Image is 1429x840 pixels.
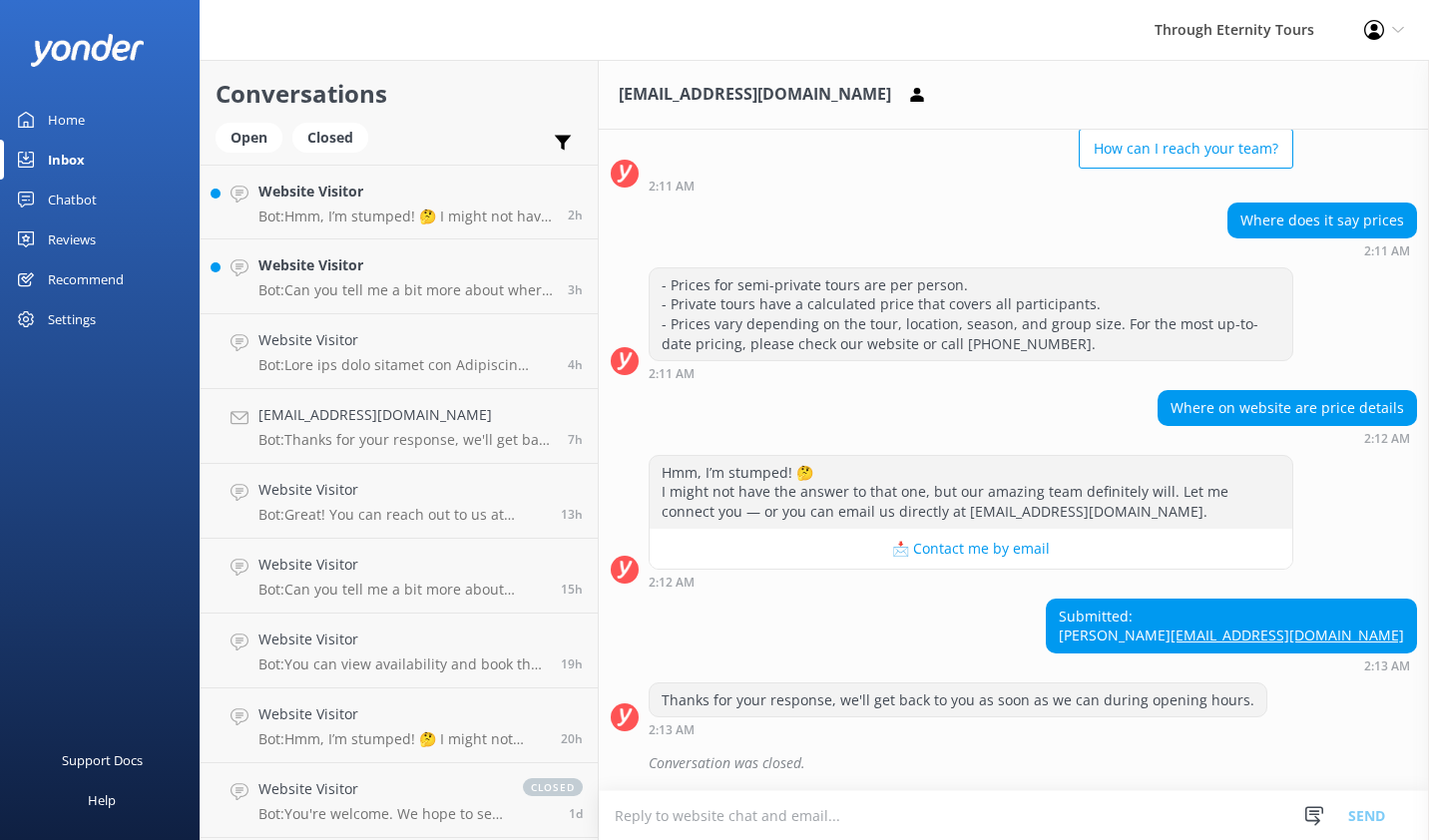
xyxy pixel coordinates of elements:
div: Sep 25 2025 08:12am (UTC +02:00) Europe/Amsterdam [1158,431,1417,445]
h2: Conversations [216,75,583,113]
a: Website VisitorBot:Hmm, I’m stumped! 🤔 I might not have the answer to that one, but our amazing t... [201,165,598,239]
a: Website VisitorBot:Hmm, I’m stumped! 🤔 I might not have the answer to that one, but our amazing t... [201,688,598,763]
img: yonder-white-logo.png [30,34,145,67]
div: Open [216,123,282,153]
div: Sep 25 2025 08:11am (UTC +02:00) Europe/Amsterdam [649,366,1293,380]
p: Bot: Great! You can reach out to us at [EMAIL_ADDRESS][DOMAIN_NAME]. Our team will be happy to as... [258,506,546,524]
strong: 2:12 AM [1364,433,1410,445]
h4: Website Visitor [258,778,503,800]
div: 2025-09-25T13:46:33.237 [611,746,1417,780]
h4: Website Visitor [258,181,553,203]
a: Website VisitorBot:Lore ips dolo sitamet con Adipiscin elits: - **Doeiusm Temporinc Utla etdo Mag... [201,314,598,389]
div: - Prices for semi-private tours are per person. - Private tours have a calculated price that cove... [650,268,1292,360]
div: Help [88,780,116,820]
span: Sep 29 2025 12:36am (UTC +02:00) Europe/Amsterdam [561,730,583,747]
span: Sep 29 2025 07:14pm (UTC +02:00) Europe/Amsterdam [568,207,583,223]
a: Website VisitorBot:You're welcome. We hope to see you at Through Eternity Tours soon!closed1d [201,763,598,838]
strong: 2:13 AM [649,724,695,736]
span: Sep 28 2025 09:18pm (UTC +02:00) Europe/Amsterdam [569,805,583,822]
a: Open [216,126,292,148]
strong: 2:13 AM [1364,660,1410,672]
strong: 2:11 AM [649,181,695,193]
div: Reviews [48,219,96,259]
span: Sep 29 2025 01:34am (UTC +02:00) Europe/Amsterdam [561,655,583,672]
div: Where does it say prices [1228,204,1416,237]
div: Support Docs [62,740,143,780]
div: Submitted: [PERSON_NAME] [1047,600,1416,652]
p: Bot: Thanks for your response, we'll get back to you as soon as we can during opening hours. [258,431,553,449]
div: Sep 25 2025 08:11am (UTC +02:00) Europe/Amsterdam [649,179,1293,193]
p: Bot: You can view availability and book the Essential Venice Tour directly online at [URL][DOMAIN... [258,655,546,673]
a: [EMAIL_ADDRESS][DOMAIN_NAME]Bot:Thanks for your response, we'll get back to you as soon as we can... [201,389,598,464]
p: Bot: Hmm, I’m stumped! 🤔 I might not have the answer to that one, but our amazing team definitely... [258,730,546,748]
strong: 2:11 AM [649,368,695,380]
div: Chatbot [48,180,97,219]
div: Sep 25 2025 08:12am (UTC +02:00) Europe/Amsterdam [649,575,1293,589]
div: Sep 25 2025 08:13am (UTC +02:00) Europe/Amsterdam [649,722,1267,736]
div: Sep 25 2025 08:11am (UTC +02:00) Europe/Amsterdam [1227,243,1417,257]
h4: Website Visitor [258,479,546,501]
h4: Website Visitor [258,554,546,576]
div: Recommend [48,259,124,299]
div: Home [48,100,85,140]
div: Hmm, I’m stumped! 🤔 I might not have the answer to that one, but our amazing team definitely will... [650,456,1292,529]
p: Bot: You're welcome. We hope to see you at Through Eternity Tours soon! [258,805,503,823]
a: Website VisitorBot:Great! You can reach out to us at [EMAIL_ADDRESS][DOMAIN_NAME]. Our team will ... [201,464,598,539]
a: Website VisitorBot:You can view availability and book the Essential Venice Tour directly online a... [201,614,598,688]
span: Sep 29 2025 05:55pm (UTC +02:00) Europe/Amsterdam [568,281,583,298]
div: Inbox [48,140,85,180]
span: closed [523,778,583,796]
h4: [EMAIL_ADDRESS][DOMAIN_NAME] [258,404,553,426]
h4: Website Visitor [258,254,553,276]
p: Bot: Can you tell me a bit more about where you are going? We have an amazing array of group and ... [258,581,546,599]
button: How can I reach your team? [1079,129,1293,169]
div: Sep 25 2025 08:13am (UTC +02:00) Europe/Amsterdam [1046,658,1417,672]
h3: [EMAIL_ADDRESS][DOMAIN_NAME] [619,82,891,108]
span: Sep 29 2025 04:46pm (UTC +02:00) Europe/Amsterdam [568,356,583,373]
strong: 2:11 AM [1364,245,1410,257]
span: Sep 29 2025 05:46am (UTC +02:00) Europe/Amsterdam [561,581,583,598]
div: Where on website are price details [1159,391,1416,425]
p: Bot: Lore ips dolo sitamet con Adipiscin elits: - **Doeiusm Temporinc Utla etdo Magna Aliqu, Enim... [258,356,553,374]
h4: Website Visitor [258,703,546,725]
h4: Website Visitor [258,629,546,650]
div: Closed [292,123,368,153]
span: Sep 29 2025 08:15am (UTC +02:00) Europe/Amsterdam [561,506,583,523]
p: Bot: Can you tell me a bit more about where you are going? We have an amazing array of group and ... [258,281,553,299]
strong: 2:12 AM [649,577,695,589]
div: Conversation was closed. [649,746,1417,780]
a: [EMAIL_ADDRESS][DOMAIN_NAME] [1171,626,1404,644]
h4: Website Visitor [258,329,553,351]
div: Thanks for your response, we'll get back to you as soon as we can during opening hours. [650,683,1266,717]
a: Closed [292,126,378,148]
div: Settings [48,299,96,339]
a: Website VisitorBot:Can you tell me a bit more about where you are going? We have an amazing array... [201,539,598,614]
p: Bot: Hmm, I’m stumped! 🤔 I might not have the answer to that one, but our amazing team definitely... [258,208,553,225]
span: Sep 29 2025 02:04pm (UTC +02:00) Europe/Amsterdam [568,431,583,448]
a: Website VisitorBot:Can you tell me a bit more about where you are going? We have an amazing array... [201,239,598,314]
button: 📩 Contact me by email [650,529,1292,569]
